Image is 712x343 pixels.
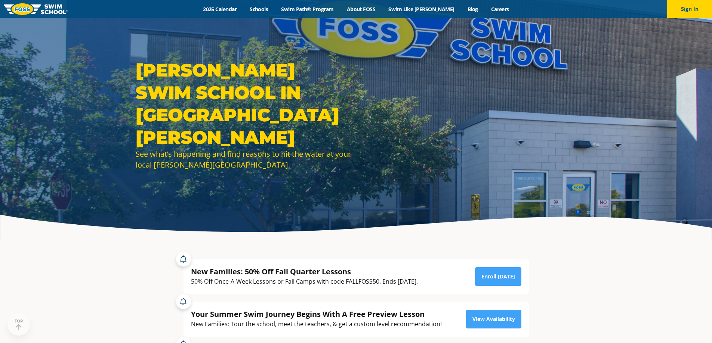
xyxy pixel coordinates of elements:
[136,59,352,149] h1: [PERSON_NAME] Swim School in [GEOGRAPHIC_DATA][PERSON_NAME]
[191,309,442,319] div: Your Summer Swim Journey Begins With A Free Preview Lesson
[191,319,442,329] div: New Families: Tour the school, meet the teachers, & get a custom level recommendation!
[243,6,275,13] a: Schools
[382,6,461,13] a: Swim Like [PERSON_NAME]
[191,266,418,277] div: New Families: 50% Off Fall Quarter Lessons
[4,3,68,15] img: FOSS Swim School Logo
[461,6,484,13] a: Blog
[191,277,418,287] div: 50% Off Once-A-Week Lessons or Fall Camps with code FALLFOSS50. Ends [DATE].
[340,6,382,13] a: About FOSS
[15,319,23,330] div: TOP
[136,149,352,170] div: See what’s happening and find reasons to hit the water at your local [PERSON_NAME][GEOGRAPHIC_DATA].
[466,310,521,328] a: View Availability
[197,6,243,13] a: 2025 Calendar
[275,6,340,13] a: Swim Path® Program
[484,6,515,13] a: Careers
[475,267,521,286] a: Enroll [DATE]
